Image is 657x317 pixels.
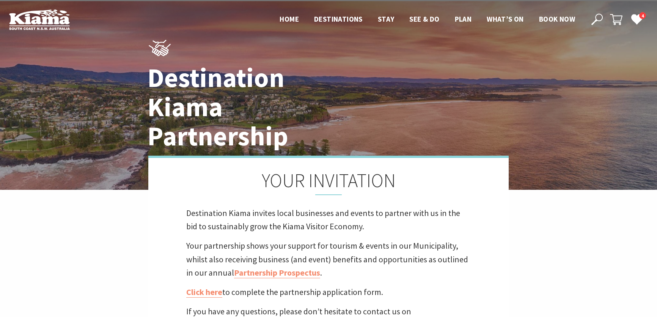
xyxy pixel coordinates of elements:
[639,12,646,19] span: 4
[186,207,471,233] p: Destination Kiama invites local businesses and events to partner with us in the bid to sustainabl...
[409,14,439,24] span: See & Do
[186,169,471,195] h2: YOUR INVITATION
[186,239,471,279] p: Your partnership shows your support for tourism & events in our Municipality, whilst also receivi...
[9,9,70,30] img: Kiama Logo
[272,13,583,26] nav: Main Menu
[539,14,575,24] span: Book now
[378,14,395,24] span: Stay
[186,287,222,298] a: Click here
[487,14,524,24] span: What’s On
[631,13,642,25] a: 4
[280,14,299,24] span: Home
[148,63,362,151] h1: Destination Kiama Partnership
[234,267,320,278] a: Partnership Prospectus
[186,285,471,299] p: to complete the partnership application form.
[455,14,472,24] span: Plan
[314,14,363,24] span: Destinations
